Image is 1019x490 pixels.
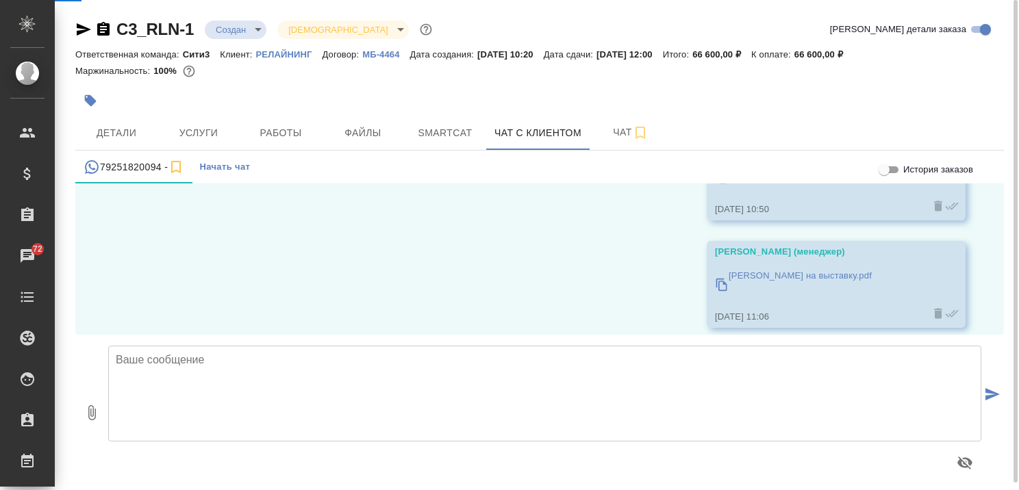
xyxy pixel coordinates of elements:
p: К оплате: [751,49,794,60]
p: Договор: [323,49,363,60]
span: Файлы [330,125,396,142]
button: 0.00 RUB; [180,62,198,80]
button: Добавить тэг [75,86,105,116]
span: История заказов [903,163,973,177]
p: 66 600,00 ₽ [692,49,751,60]
p: Сити3 [183,49,221,60]
p: Итого: [663,49,692,60]
a: C3_RLN-1 [116,20,194,38]
button: Начать чат [192,151,257,183]
p: Дата создания: [410,49,477,60]
span: Начать чат [199,159,250,175]
button: Доп статусы указывают на важность/срочность заказа [417,21,435,38]
a: [PERSON_NAME] на выставку.pdf [715,266,918,303]
div: simple tabs example [75,151,1004,183]
a: РЕЛАЙНИНГ [256,48,323,60]
p: РЕЛАЙНИНГ [256,49,323,60]
a: МБ-4464 [362,48,410,60]
div: [PERSON_NAME] (менеджер) [715,245,918,259]
span: [PERSON_NAME] детали заказа [830,23,966,36]
p: [PERSON_NAME] на выставку.pdf [729,269,872,283]
p: [DATE] 10:20 [477,49,544,60]
button: [DEMOGRAPHIC_DATA] [284,24,392,36]
span: Услуги [166,125,231,142]
p: Ответственная команда: [75,49,183,60]
span: Smartcat [412,125,478,142]
p: Клиент: [220,49,255,60]
span: Детали [84,125,149,142]
span: 72 [25,242,51,256]
button: Создан [212,24,250,36]
button: Предпросмотр [948,446,981,479]
p: Дата сдачи: [544,49,596,60]
p: Маржинальность: [75,66,153,76]
p: 100% [153,66,180,76]
div: 79251820094 (Карелина Таисия Алексеевна) - (undefined) [84,159,184,176]
div: [DATE] 10:50 [715,203,918,216]
div: Создан [205,21,266,39]
a: 72 [3,239,51,273]
span: Работы [248,125,314,142]
button: Скопировать ссылку для ЯМессенджера [75,21,92,38]
span: Чат [598,124,664,141]
span: Чат с клиентом [494,125,581,142]
div: Создан [277,21,408,39]
p: 66 600,00 ₽ [794,49,853,60]
p: МБ-4464 [362,49,410,60]
div: [DATE] 11:06 [715,310,918,324]
svg: Подписаться [632,125,649,141]
button: Скопировать ссылку [95,21,112,38]
svg: Подписаться [168,159,184,175]
p: [DATE] 12:00 [596,49,663,60]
